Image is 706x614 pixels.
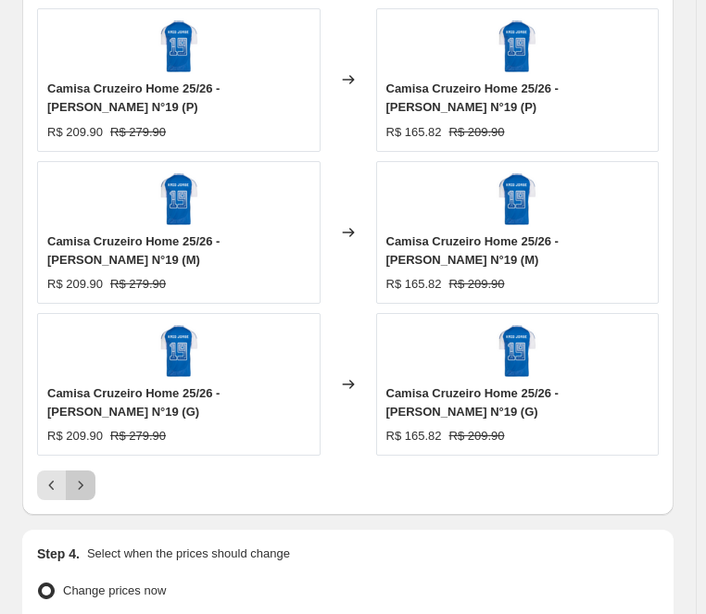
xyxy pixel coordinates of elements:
strike: R$ 279.90 [110,123,166,142]
strike: R$ 279.90 [110,275,166,294]
img: 2_6e9a3264-d290-4f15-96cd-7e62174fdbf8_80x.png [489,171,545,227]
span: Camisa Cruzeiro Home 25/26 - [PERSON_NAME] N°19 (M) [386,234,559,267]
span: Change prices now [63,583,166,597]
div: R$ 165.82 [386,123,442,142]
span: Camisa Cruzeiro Home 25/26 - [PERSON_NAME] N°19 (P) [386,81,559,114]
img: 2_6e9a3264-d290-4f15-96cd-7e62174fdbf8_80x.png [151,19,207,74]
div: R$ 209.90 [47,275,103,294]
span: Camisa Cruzeiro Home 25/26 - [PERSON_NAME] N°19 (M) [47,234,220,267]
img: 2_6e9a3264-d290-4f15-96cd-7e62174fdbf8_80x.png [489,19,545,74]
div: R$ 165.82 [386,275,442,294]
img: 2_6e9a3264-d290-4f15-96cd-7e62174fdbf8_80x.png [151,171,207,227]
strike: R$ 209.90 [449,123,505,142]
div: R$ 209.90 [47,427,103,445]
img: 2_6e9a3264-d290-4f15-96cd-7e62174fdbf8_80x.png [151,323,207,379]
h2: Step 4. [37,545,80,563]
img: 2_6e9a3264-d290-4f15-96cd-7e62174fdbf8_80x.png [489,323,545,379]
button: Previous [37,470,67,500]
nav: Pagination [37,470,95,500]
span: Camisa Cruzeiro Home 25/26 - [PERSON_NAME] N°19 (G) [47,386,220,419]
div: R$ 165.82 [386,427,442,445]
strike: R$ 209.90 [449,427,505,445]
p: Select when the prices should change [87,545,290,563]
button: Next [66,470,95,500]
strike: R$ 209.90 [449,275,505,294]
span: Camisa Cruzeiro Home 25/26 - [PERSON_NAME] N°19 (P) [47,81,220,114]
span: Camisa Cruzeiro Home 25/26 - [PERSON_NAME] N°19 (G) [386,386,559,419]
strike: R$ 279.90 [110,427,166,445]
div: R$ 209.90 [47,123,103,142]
